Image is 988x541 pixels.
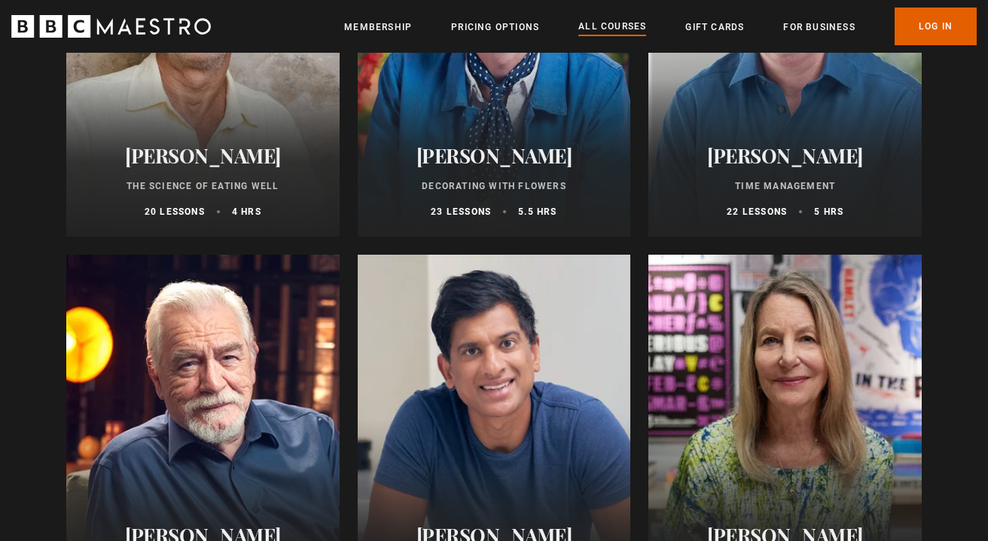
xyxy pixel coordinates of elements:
[666,179,904,193] p: Time Management
[518,205,557,219] p: 5.5 hrs
[814,205,843,219] p: 5 hrs
[685,20,744,35] a: Gift Cards
[727,205,787,219] p: 22 lessons
[344,8,977,45] nav: Primary
[84,179,322,193] p: The Science of Eating Well
[451,20,539,35] a: Pricing Options
[232,205,261,219] p: 4 hrs
[11,15,211,38] svg: BBC Maestro
[84,144,322,167] h2: [PERSON_NAME]
[895,8,977,45] a: Log In
[431,205,491,219] p: 23 lessons
[666,144,904,167] h2: [PERSON_NAME]
[376,144,613,167] h2: [PERSON_NAME]
[376,179,613,193] p: Decorating With Flowers
[578,19,646,35] a: All Courses
[344,20,412,35] a: Membership
[145,205,205,219] p: 20 lessons
[783,20,855,35] a: For business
